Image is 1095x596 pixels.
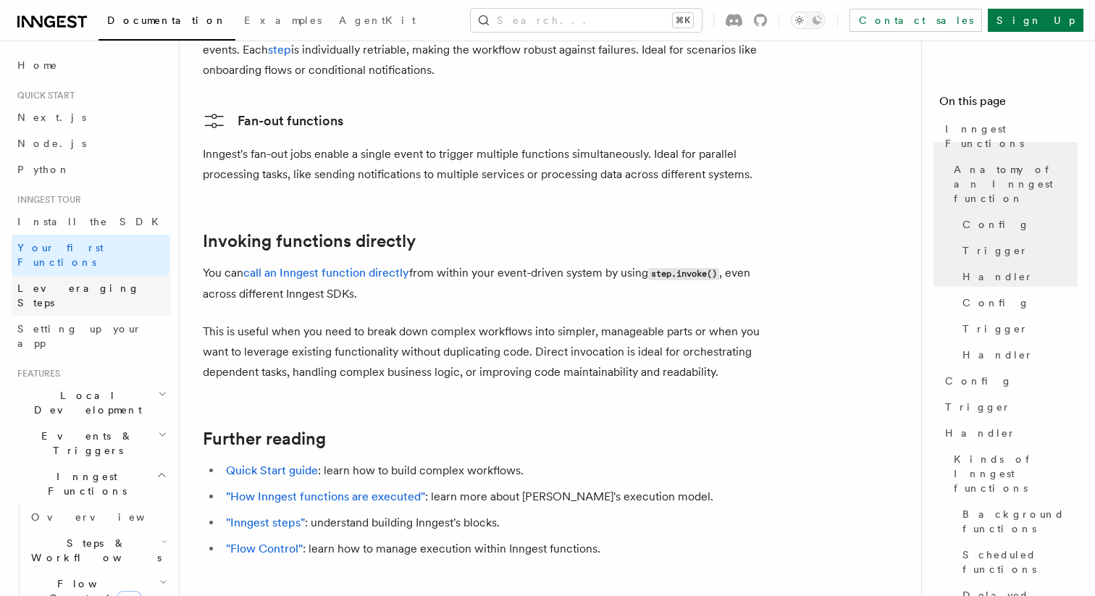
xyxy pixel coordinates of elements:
[222,461,782,481] li: : learn how to build complex workflows.
[226,542,303,555] a: "Flow Control"
[203,429,326,449] a: Further reading
[957,264,1078,290] a: Handler
[962,243,1028,258] span: Trigger
[25,504,170,530] a: Overview
[12,90,75,101] span: Quick start
[954,452,1078,495] span: Kinds of Inngest functions
[17,216,167,227] span: Install the SDK
[12,316,170,356] a: Setting up your app
[268,43,291,56] a: step
[226,463,318,477] a: Quick Start guide
[945,426,1016,440] span: Handler
[945,374,1012,388] span: Config
[203,263,782,304] p: You can from within your event-driven system by using , even across different Inngest SDKs.
[17,138,86,149] span: Node.js
[939,93,1078,116] h4: On this page
[12,275,170,316] a: Leveraging Steps
[203,144,782,185] p: Inngest's fan-out jobs enable a single event to trigger multiple functions simultaneously. Ideal ...
[945,400,1011,414] span: Trigger
[12,463,170,504] button: Inngest Functions
[98,4,235,41] a: Documentation
[957,342,1078,368] a: Handler
[12,382,170,423] button: Local Development
[12,235,170,275] a: Your first Functions
[17,242,104,268] span: Your first Functions
[939,116,1078,156] a: Inngest Functions
[203,109,343,133] a: Fan-out functions
[222,513,782,533] li: : understand building Inngest's blocks.
[948,156,1078,211] a: Anatomy of an Inngest function
[962,322,1028,336] span: Trigger
[954,162,1078,206] span: Anatomy of an Inngest function
[988,9,1083,32] a: Sign Up
[25,530,170,571] button: Steps & Workflows
[226,516,305,529] a: "Inngest steps"
[673,13,693,28] kbd: ⌘K
[12,423,170,463] button: Events & Triggers
[939,368,1078,394] a: Config
[648,268,719,280] code: step.invoke()
[12,388,158,417] span: Local Development
[12,194,81,206] span: Inngest tour
[226,490,425,503] a: "How Inngest functions are executed"
[222,539,782,559] li: : learn how to manage execution within Inngest functions.
[25,536,161,565] span: Steps & Workflows
[962,547,1078,576] span: Scheduled functions
[791,12,826,29] button: Toggle dark mode
[957,542,1078,582] a: Scheduled functions
[957,501,1078,542] a: Background functions
[330,4,424,39] a: AgentKit
[203,322,782,382] p: This is useful when you need to break down complex workflows into simpler, manageable parts or wh...
[962,295,1030,310] span: Config
[107,14,227,26] span: Documentation
[957,211,1078,238] a: Config
[957,290,1078,316] a: Config
[948,446,1078,501] a: Kinds of Inngest functions
[244,14,322,26] span: Examples
[17,58,58,72] span: Home
[243,266,409,280] a: call an Inngest function directly
[962,348,1033,362] span: Handler
[957,238,1078,264] a: Trigger
[235,4,330,39] a: Examples
[203,231,416,251] a: Invoking functions directly
[222,487,782,507] li: : learn more about [PERSON_NAME]'s execution model.
[31,511,180,523] span: Overview
[962,507,1078,536] span: Background functions
[962,269,1033,284] span: Handler
[962,217,1030,232] span: Config
[17,112,86,123] span: Next.js
[17,323,142,349] span: Setting up your app
[12,104,170,130] a: Next.js
[12,469,156,498] span: Inngest Functions
[339,14,416,26] span: AgentKit
[17,164,70,175] span: Python
[849,9,982,32] a: Contact sales
[12,368,60,379] span: Features
[471,9,702,32] button: Search...⌘K
[12,130,170,156] a: Node.js
[12,429,158,458] span: Events & Triggers
[939,420,1078,446] a: Handler
[12,52,170,78] a: Home
[957,316,1078,342] a: Trigger
[939,394,1078,420] a: Trigger
[12,156,170,182] a: Python
[12,209,170,235] a: Install the SDK
[945,122,1078,151] span: Inngest Functions
[17,282,140,309] span: Leveraging Steps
